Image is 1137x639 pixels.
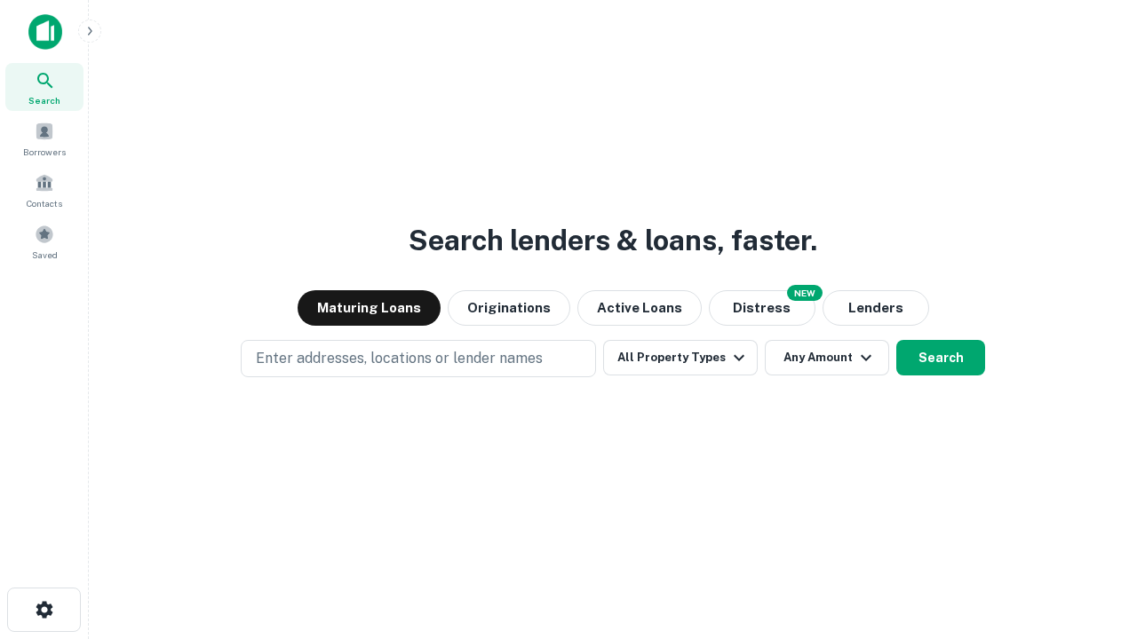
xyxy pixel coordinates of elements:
[298,290,441,326] button: Maturing Loans
[27,196,62,210] span: Contacts
[5,217,83,265] a: Saved
[709,290,815,326] button: Search distressed loans with lien and other non-mortgage details.
[5,166,83,214] a: Contacts
[5,114,83,162] a: Borrowers
[1048,497,1137,582] iframe: Chat Widget
[28,93,60,107] span: Search
[256,348,543,369] p: Enter addresses, locations or lender names
[823,290,929,326] button: Lenders
[409,219,817,262] h3: Search lenders & loans, faster.
[5,63,83,111] a: Search
[765,340,889,375] button: Any Amount
[448,290,570,326] button: Originations
[32,248,58,262] span: Saved
[241,340,596,377] button: Enter addresses, locations or lender names
[603,340,758,375] button: All Property Types
[23,145,66,159] span: Borrowers
[577,290,702,326] button: Active Loans
[28,14,62,50] img: capitalize-icon.png
[787,285,823,301] div: NEW
[896,340,985,375] button: Search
